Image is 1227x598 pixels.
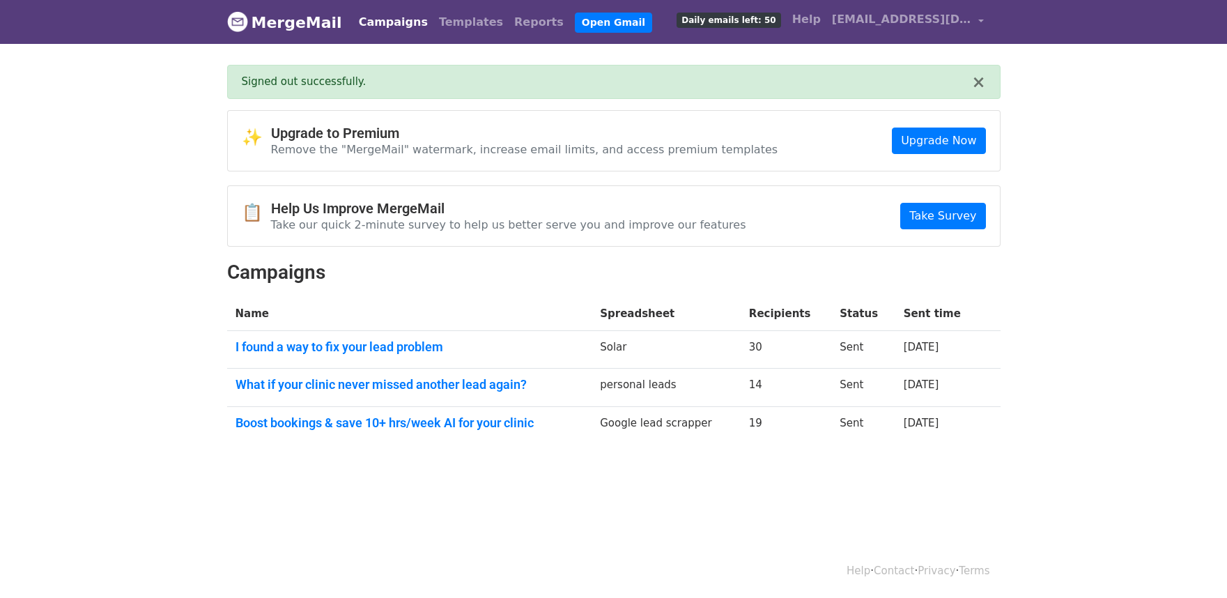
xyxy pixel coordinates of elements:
a: Daily emails left: 50 [671,6,786,33]
td: Google lead scrapper [592,406,741,444]
a: Campaigns [353,8,433,36]
span: ✨ [242,128,271,148]
span: 📋 [242,203,271,223]
a: MergeMail [227,8,342,37]
span: [EMAIL_ADDRESS][DOMAIN_NAME] [832,11,971,28]
a: Templates [433,8,509,36]
h4: Upgrade to Premium [271,125,778,141]
td: Sent [831,369,895,407]
a: Upgrade Now [892,128,985,154]
a: I found a way to fix your lead problem [236,339,584,355]
td: 30 [741,330,831,369]
a: [DATE] [904,417,939,429]
td: 19 [741,406,831,444]
img: MergeMail logo [227,11,248,32]
a: Reports [509,8,569,36]
h4: Help Us Improve MergeMail [271,200,746,217]
th: Recipients [741,298,831,330]
h2: Campaigns [227,261,1001,284]
a: [EMAIL_ADDRESS][DOMAIN_NAME] [826,6,989,38]
th: Spreadsheet [592,298,741,330]
a: Contact [874,565,914,577]
a: Help [847,565,870,577]
a: Privacy [918,565,955,577]
a: Boost bookings & save 10+ hrs/week AI for your clinic [236,415,584,431]
div: Signed out successfully. [242,74,972,90]
p: Take our quick 2-minute survey to help us better serve you and improve our features [271,217,746,232]
th: Sent time [895,298,981,330]
td: Solar [592,330,741,369]
span: Daily emails left: 50 [677,13,780,28]
a: Open Gmail [575,13,652,33]
td: 14 [741,369,831,407]
a: [DATE] [904,341,939,353]
th: Status [831,298,895,330]
a: [DATE] [904,378,939,391]
p: Remove the "MergeMail" watermark, increase email limits, and access premium templates [271,142,778,157]
a: Take Survey [900,203,985,229]
a: What if your clinic never missed another lead again? [236,377,584,392]
td: Sent [831,406,895,444]
td: personal leads [592,369,741,407]
th: Name [227,298,592,330]
button: × [971,74,985,91]
td: Sent [831,330,895,369]
a: Terms [959,565,989,577]
a: Help [787,6,826,33]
